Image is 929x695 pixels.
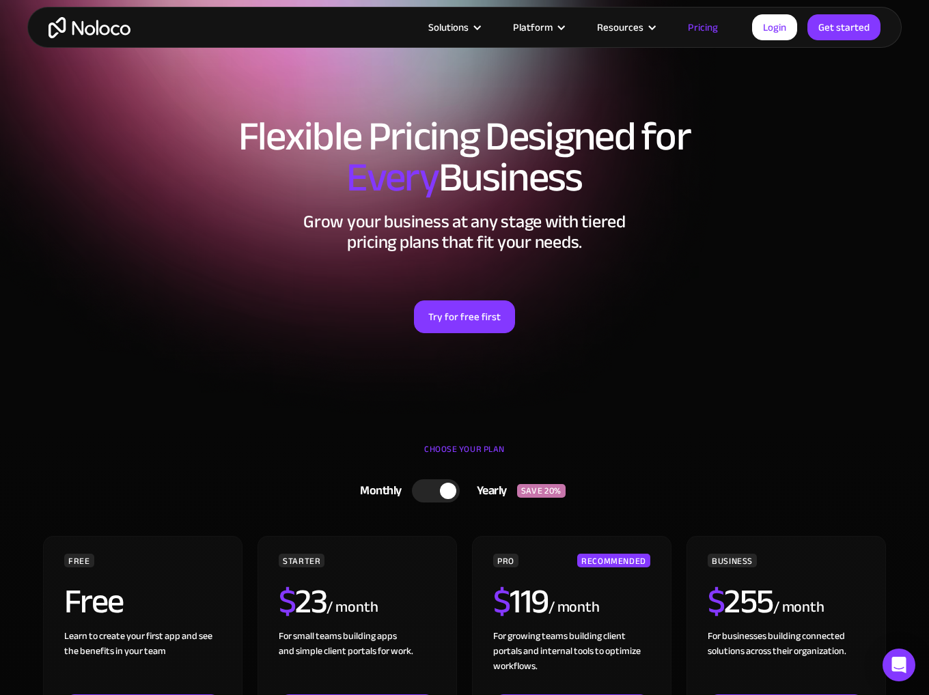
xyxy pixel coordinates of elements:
[327,597,378,619] div: / month
[343,481,412,501] div: Monthly
[513,18,553,36] div: Platform
[580,18,671,36] div: Resources
[597,18,643,36] div: Resources
[773,597,824,619] div: / month
[460,481,517,501] div: Yearly
[577,554,650,567] div: RECOMMENDED
[279,629,436,694] div: For small teams building apps and simple client portals for work. ‍
[708,554,757,567] div: BUSINESS
[48,17,130,38] a: home
[493,584,549,619] h2: 119
[752,14,797,40] a: Login
[496,18,580,36] div: Platform
[414,300,515,333] a: Try for free first
[883,649,915,681] div: Open Intercom Messenger
[708,569,725,634] span: $
[64,554,94,567] div: FREE
[549,597,600,619] div: / month
[41,116,888,198] h1: Flexible Pricing Designed for Business
[64,584,124,619] h2: Free
[807,14,881,40] a: Get started
[41,212,888,253] h2: Grow your business at any stage with tiered pricing plans that fit your needs.
[493,554,518,567] div: PRO
[279,569,296,634] span: $
[64,629,221,694] div: Learn to create your first app and see the benefits in your team ‍
[411,18,496,36] div: Solutions
[493,629,650,694] div: For growing teams building client portals and internal tools to optimize workflows.
[493,569,510,634] span: $
[346,139,439,216] span: Every
[279,554,324,567] div: STARTER
[279,584,327,619] h2: 23
[708,629,865,694] div: For businesses building connected solutions across their organization. ‍
[517,484,566,498] div: SAVE 20%
[41,439,888,473] div: CHOOSE YOUR PLAN
[428,18,469,36] div: Solutions
[708,584,773,619] h2: 255
[671,18,735,36] a: Pricing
